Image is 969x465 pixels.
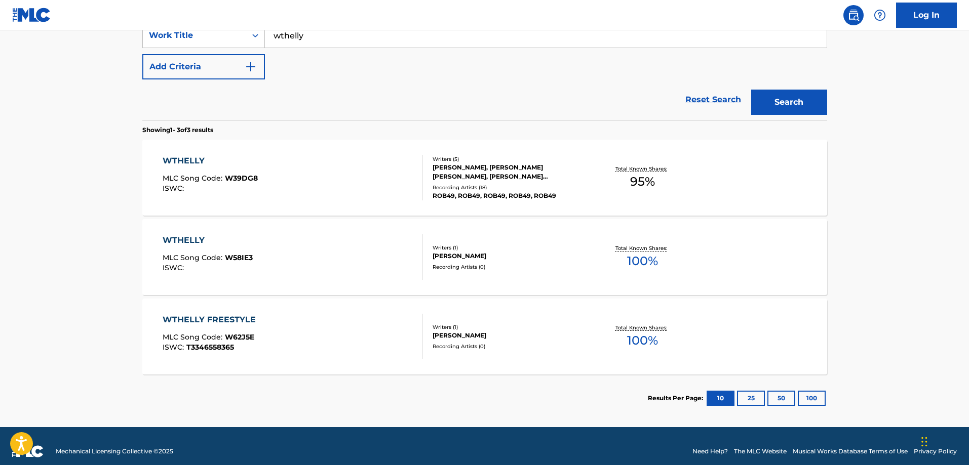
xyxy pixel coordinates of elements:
div: WTHELLY FREESTYLE [163,314,261,326]
span: W62J5E [225,332,254,342]
span: 100 % [627,252,658,270]
img: help [874,9,886,21]
img: logo [12,445,44,457]
img: MLC Logo [12,8,51,22]
span: 95 % [630,173,655,191]
span: W58IE3 [225,253,253,262]
div: Writers ( 5 ) [433,155,586,163]
p: Results Per Page: [648,394,706,403]
span: MLC Song Code : [163,174,225,183]
div: Trascina [921,427,927,457]
p: Total Known Shares: [615,324,670,331]
a: WTHELLYMLC Song Code:W39DG8ISWC:Writers (5)[PERSON_NAME], [PERSON_NAME] [PERSON_NAME], [PERSON_NA... [142,140,827,216]
div: WTHELLY [163,155,258,167]
span: MLC Song Code : [163,253,225,262]
img: 9d2ae6d4665cec9f34b9.svg [245,61,257,73]
span: W39DG8 [225,174,258,183]
button: Search [751,90,827,115]
span: ISWC : [163,343,186,352]
div: Help [870,5,890,25]
a: Log In [896,3,957,28]
iframe: Chat Widget [918,416,969,465]
div: Recording Artists ( 0 ) [433,263,586,271]
a: Musical Works Database Terms of Use [793,447,908,456]
p: Total Known Shares: [615,165,670,173]
p: Showing 1 - 3 of 3 results [142,125,213,135]
form: Search Form [142,23,827,120]
div: [PERSON_NAME], [PERSON_NAME] [PERSON_NAME], [PERSON_NAME] [PERSON_NAME] [PERSON_NAME] [433,163,586,181]
a: Need Help? [692,447,728,456]
div: WTHELLY [163,234,253,246]
a: WTHELLYMLC Song Code:W58IE3ISWC:Writers (1)[PERSON_NAME]Recording Artists (0)Total Known Shares:100% [142,219,827,295]
div: Work Title [149,29,240,41]
div: ROB49, ROB49, ROB49, ROB49, ROB49 [433,191,586,200]
div: [PERSON_NAME] [433,251,586,261]
span: ISWC : [163,263,186,272]
img: search [847,9,860,21]
a: Privacy Policy [914,447,957,456]
span: Mechanical Licensing Collective © 2025 [56,447,173,456]
button: Add Criteria [142,54,265,79]
a: Public Search [843,5,864,25]
div: Recording Artists ( 0 ) [433,343,586,350]
span: T3346558365 [186,343,234,352]
button: 25 [737,391,765,406]
button: 100 [798,391,826,406]
div: Recording Artists ( 18 ) [433,184,586,191]
button: 10 [707,391,734,406]
span: 100 % [627,331,658,350]
div: Widget chat [918,416,969,465]
span: MLC Song Code : [163,332,225,342]
a: Reset Search [680,89,746,111]
a: The MLC Website [734,447,787,456]
div: Writers ( 1 ) [433,323,586,331]
div: Writers ( 1 ) [433,244,586,251]
p: Total Known Shares: [615,244,670,252]
a: WTHELLY FREESTYLEMLC Song Code:W62J5EISWC:T3346558365Writers (1)[PERSON_NAME]Recording Artists (0... [142,299,827,374]
div: [PERSON_NAME] [433,331,586,340]
span: ISWC : [163,184,186,193]
button: 50 [767,391,795,406]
